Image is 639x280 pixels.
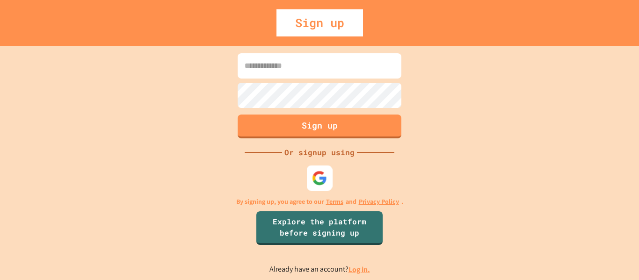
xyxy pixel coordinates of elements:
img: google-icon.svg [312,170,327,186]
a: Explore the platform before signing up [256,211,383,245]
a: Privacy Policy [359,197,399,207]
div: Or signup using [282,147,357,158]
a: Terms [326,197,343,207]
div: Sign up [276,9,363,36]
p: Already have an account? [269,264,370,275]
button: Sign up [238,115,401,138]
p: By signing up, you agree to our and . [236,197,403,207]
a: Log in. [349,265,370,274]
